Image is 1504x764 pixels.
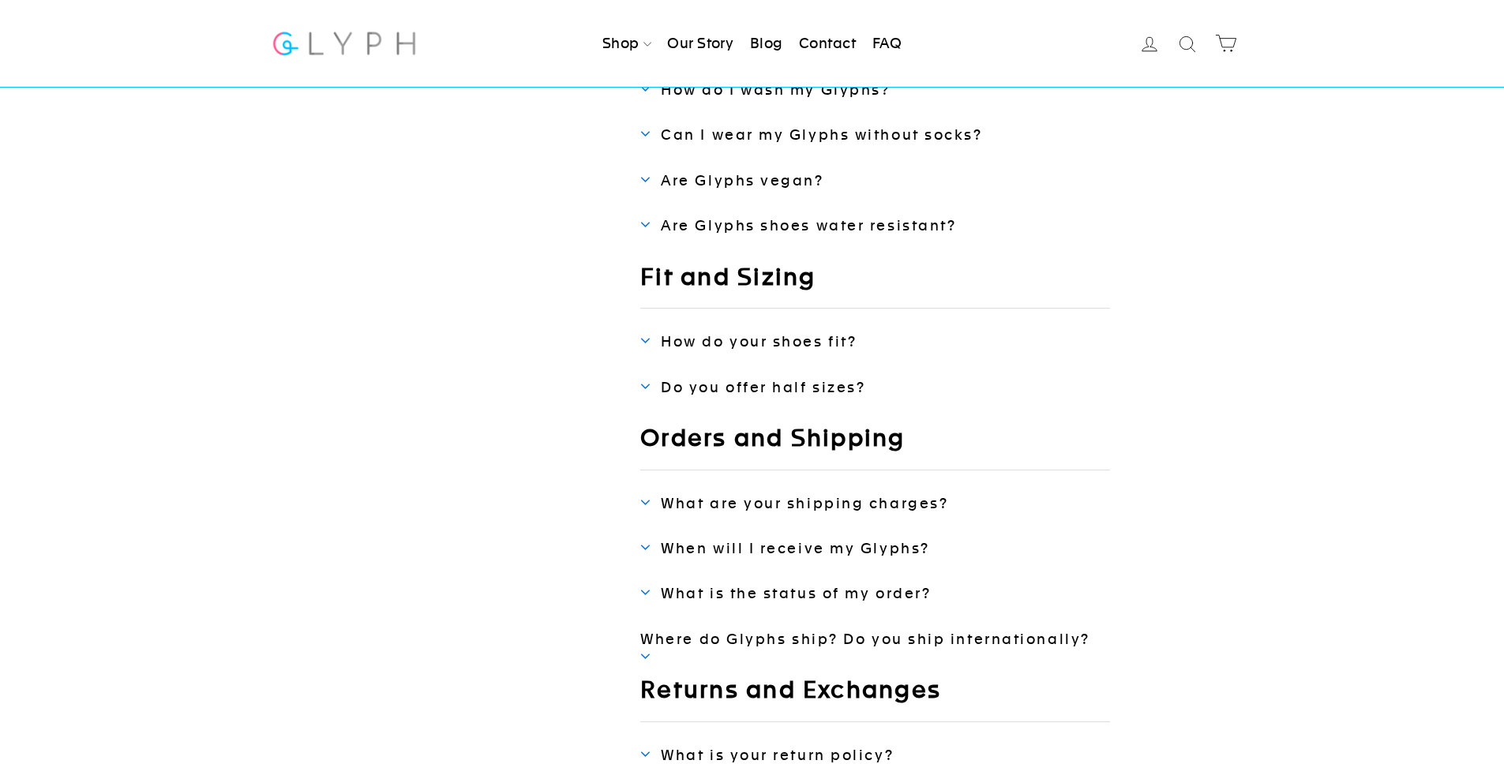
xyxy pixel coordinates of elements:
[661,585,931,601] span: What is the status of my order?
[640,378,1110,396] a: Do you offer half sizes?
[640,630,1110,648] a: Where do Glyphs ship? Do you ship internationally?
[661,26,740,61] a: Our Story
[640,494,1110,512] a: What are your shipping charges?
[640,631,1090,647] span: Where do Glyphs ship? Do you ship internationally?
[640,125,1110,144] a: Can I wear my Glyphs without socks?
[661,747,894,763] span: What is your return policy?
[596,26,908,61] ul: Primary
[661,333,857,350] span: How do your shoes fit?
[640,332,1110,350] a: How do your shoes fit?
[661,126,982,143] span: Can I wear my Glyphs without socks?
[596,26,658,61] a: Shop
[661,379,865,395] span: Do you offer half sizes?
[661,172,823,189] span: Are Glyphs vegan?
[640,539,1110,557] a: When will I receive my Glyphs?
[744,26,790,61] a: Blog
[866,26,908,61] a: FAQ
[661,81,890,98] span: How do I wash my Glyphs?
[661,495,948,511] span: What are your shipping charges?
[640,171,1110,189] a: Are Glyphs vegan?
[640,423,1110,470] h2: Orders and Shipping
[640,584,1110,602] a: What is the status of my order?
[640,746,1110,764] a: What is your return policy?
[1483,314,1504,451] iframe: Glyph - Referral program
[640,262,1110,309] h2: Fit and Sizing
[661,217,956,234] span: Are Glyphs shoes water resistant?
[640,81,1110,99] a: How do I wash my Glyphs?
[793,26,862,61] a: Contact
[640,216,1110,234] a: Are Glyphs shoes water resistant?
[640,675,1110,722] h2: Returns and Exchanges
[271,22,418,64] img: Glyph
[661,540,930,556] span: When will I receive my Glyphs?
